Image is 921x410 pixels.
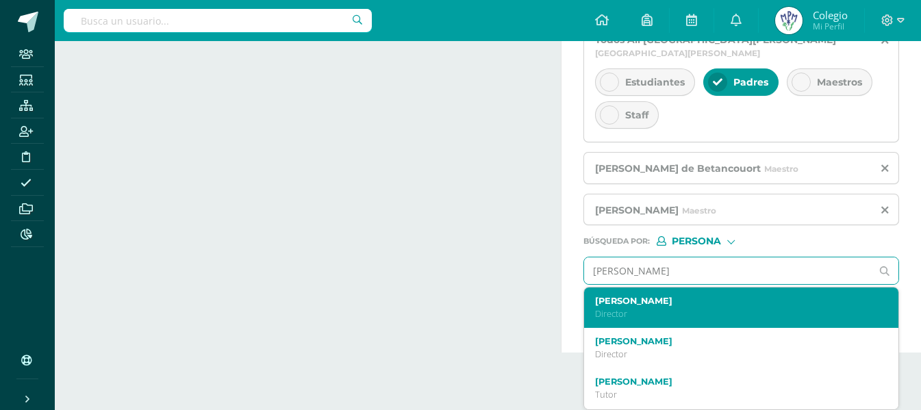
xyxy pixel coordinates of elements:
[775,7,803,34] img: e484a19925c0a5cccf408cad57c67c38.png
[595,348,875,360] p: Director
[595,48,760,58] span: [GEOGRAPHIC_DATA][PERSON_NAME]
[595,162,761,175] span: [PERSON_NAME] de Betancouort
[595,308,875,320] p: Director
[817,76,862,88] span: Maestros
[672,238,721,245] span: Persona
[583,238,650,245] span: Búsqueda por :
[625,76,685,88] span: Estudiantes
[595,376,875,387] label: [PERSON_NAME]
[64,9,372,32] input: Busca un usuario...
[595,204,679,216] span: [PERSON_NAME]
[595,336,875,346] label: [PERSON_NAME]
[813,8,848,22] span: Colegio
[584,257,871,284] input: Ej. Mario Galindo
[625,109,648,121] span: Staff
[813,21,848,32] span: Mi Perfil
[595,296,875,306] label: [PERSON_NAME]
[733,76,768,88] span: Padres
[657,236,759,246] div: [object Object]
[595,389,875,400] p: Tutor
[764,164,798,174] span: Maestro
[682,205,716,216] span: Maestro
